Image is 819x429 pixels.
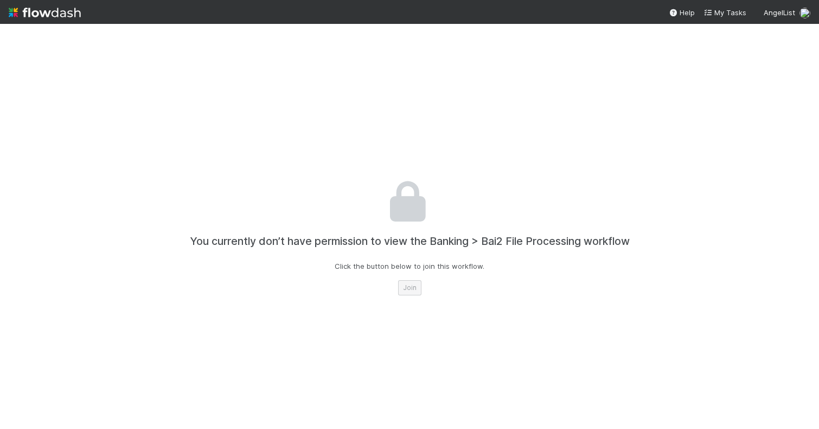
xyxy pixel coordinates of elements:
button: Join [398,280,421,295]
h4: You currently don’t have permission to view the Banking > Bai2 File Processing workflow [190,235,630,248]
span: My Tasks [703,8,746,17]
img: logo-inverted-e16ddd16eac7371096b0.svg [9,3,81,22]
p: Click the button below to join this workflow. [335,261,484,272]
div: Help [669,7,695,18]
img: avatar_571adf04-33e8-4205-80f0-83f56503bf42.png [799,8,810,18]
span: AngelList [764,8,795,17]
a: My Tasks [703,7,746,18]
